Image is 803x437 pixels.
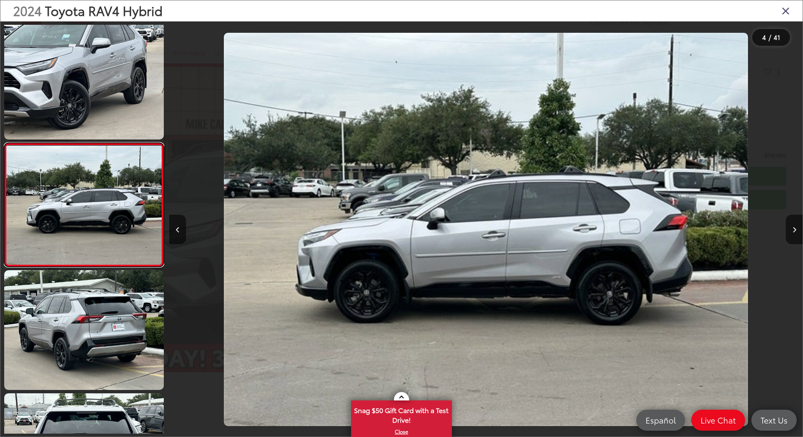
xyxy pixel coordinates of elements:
[641,415,680,425] span: Español
[224,33,748,426] img: 2024 Toyota RAV4 Hybrid SE
[352,401,451,427] span: Snag $50 Gift Card with a Test Drive!
[169,215,186,244] button: Previous image
[13,1,42,19] span: 2024
[751,410,797,431] a: Text Us
[45,1,163,19] span: Toyota RAV4 Hybrid
[5,145,163,264] img: 2024 Toyota RAV4 Hybrid SE
[696,415,740,425] span: Live Chat
[636,410,685,431] a: Español
[786,215,803,244] button: Next image
[756,415,792,425] span: Text Us
[3,18,165,141] img: 2024 Toyota RAV4 Hybrid SE
[691,410,745,431] a: Live Chat
[762,32,766,42] span: 4
[782,5,790,16] i: Close gallery
[3,269,165,391] img: 2024 Toyota RAV4 Hybrid SE
[774,32,780,42] span: 41
[169,33,803,426] div: 2024 Toyota RAV4 Hybrid SE 3
[768,34,772,40] span: /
